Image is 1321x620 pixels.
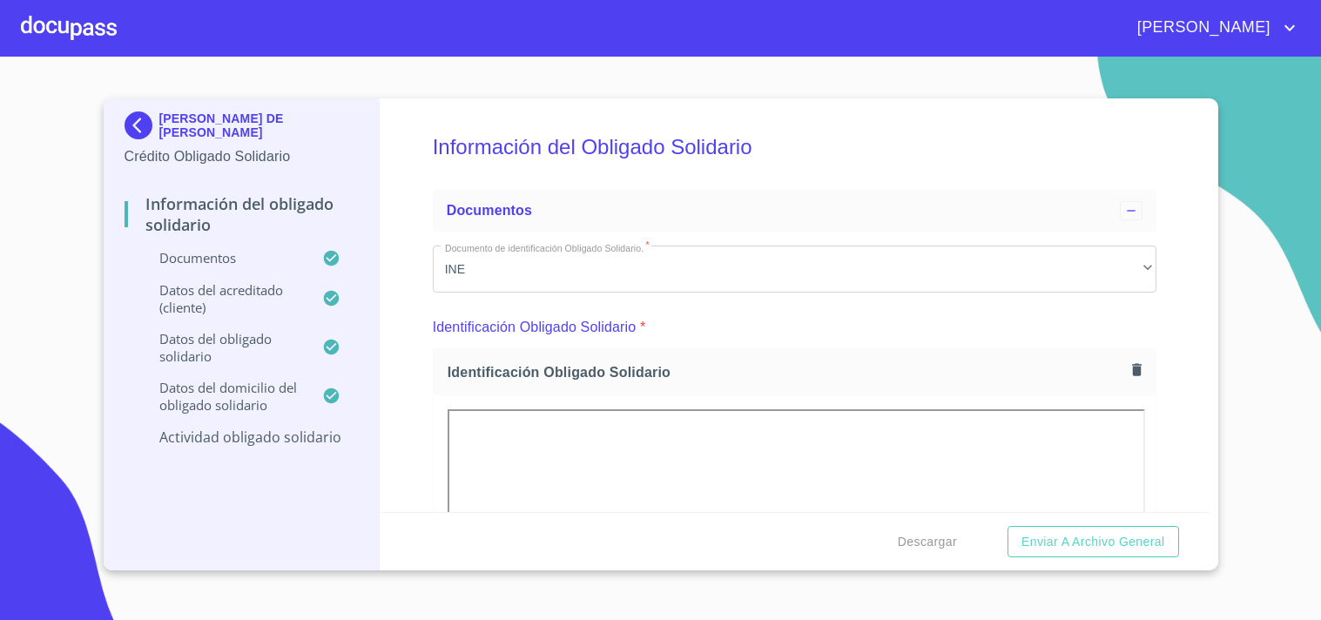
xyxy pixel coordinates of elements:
[433,246,1156,293] div: INE
[125,111,159,139] img: Docupass spot blue
[125,281,323,316] p: Datos del acreditado (cliente)
[433,317,637,338] p: Identificación Obligado Solidario
[898,531,957,553] span: Descargar
[433,111,1156,183] h5: Información del Obligado Solidario
[448,363,1125,381] span: Identificación Obligado Solidario
[125,111,359,146] div: [PERSON_NAME] DE [PERSON_NAME]
[159,111,359,139] p: [PERSON_NAME] DE [PERSON_NAME]
[125,379,323,414] p: Datos del Domicilio del Obligado Solidario
[447,203,532,218] span: Documentos
[1124,14,1300,42] button: account of current user
[125,330,323,365] p: Datos del obligado solidario
[1021,531,1164,553] span: Enviar a Archivo General
[1008,526,1178,558] button: Enviar a Archivo General
[1124,14,1279,42] span: [PERSON_NAME]
[125,193,359,235] p: Información del Obligado Solidario
[433,190,1156,232] div: Documentos
[125,428,359,447] p: Actividad obligado solidario
[125,249,323,266] p: Documentos
[125,146,359,167] p: Crédito Obligado Solidario
[891,526,964,558] button: Descargar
